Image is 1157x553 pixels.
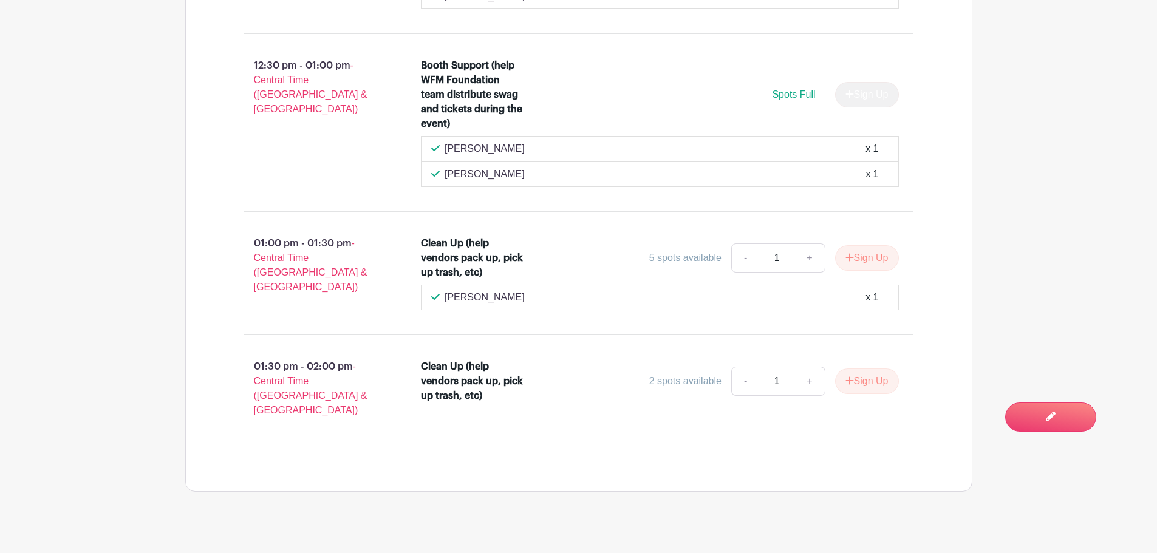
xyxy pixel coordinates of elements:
[835,368,899,394] button: Sign Up
[254,361,367,415] span: - Central Time ([GEOGRAPHIC_DATA] & [GEOGRAPHIC_DATA])
[731,243,759,273] a: -
[835,245,899,271] button: Sign Up
[445,167,525,182] p: [PERSON_NAME]
[794,243,825,273] a: +
[865,141,878,156] div: x 1
[649,251,722,265] div: 5 spots available
[731,367,759,396] a: -
[225,53,402,121] p: 12:30 pm - 01:00 pm
[865,290,878,305] div: x 1
[225,231,402,299] p: 01:00 pm - 01:30 pm
[254,238,367,292] span: - Central Time ([GEOGRAPHIC_DATA] & [GEOGRAPHIC_DATA])
[649,374,722,388] div: 2 spots available
[254,60,367,114] span: - Central Time ([GEOGRAPHIC_DATA] & [GEOGRAPHIC_DATA])
[445,141,525,156] p: [PERSON_NAME]
[421,58,526,131] div: Booth Support (help WFM Foundation team distribute swag and tickets during the event)
[421,236,526,280] div: Clean Up (help vendors pack up, pick up trash, etc)
[772,89,815,100] span: Spots Full
[794,367,825,396] a: +
[421,359,526,403] div: Clean Up (help vendors pack up, pick up trash, etc)
[225,355,402,422] p: 01:30 pm - 02:00 pm
[865,167,878,182] div: x 1
[445,290,525,305] p: [PERSON_NAME]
